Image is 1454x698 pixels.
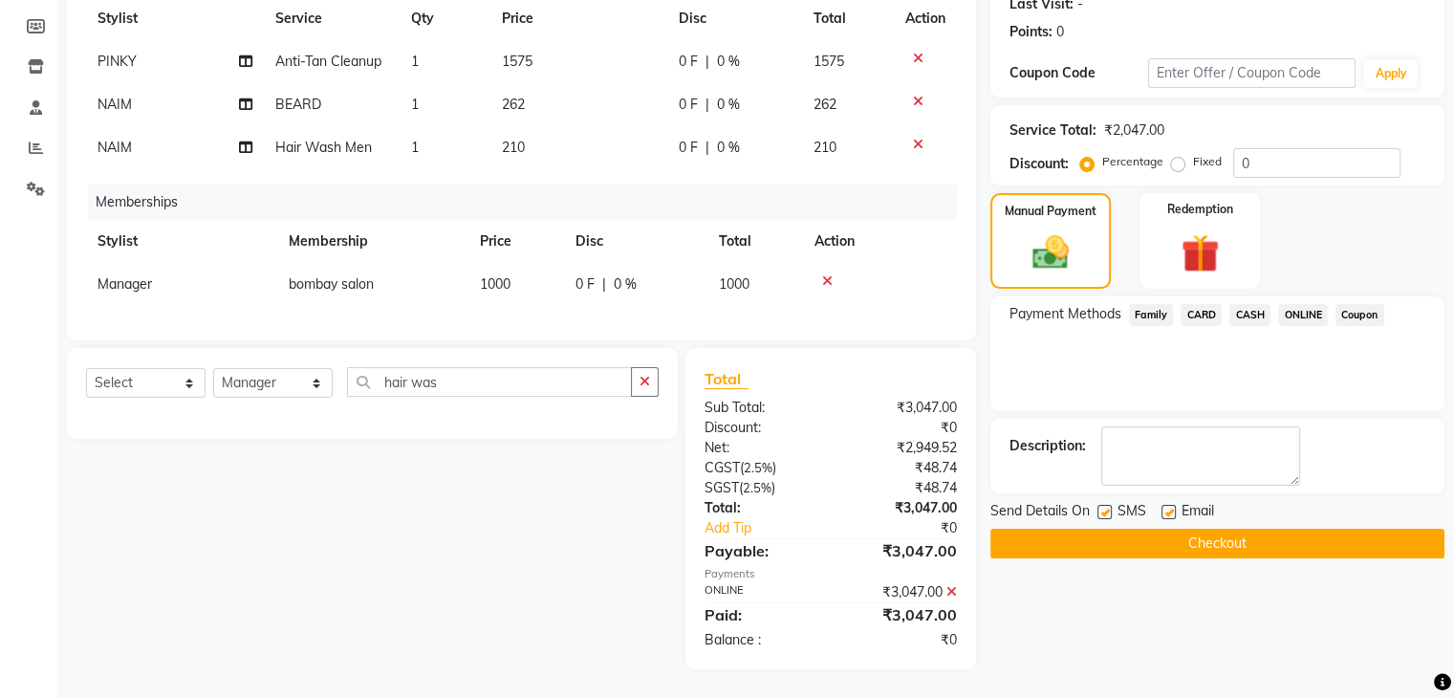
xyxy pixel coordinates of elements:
[1278,304,1328,326] span: ONLINE
[1009,304,1121,324] span: Payment Methods
[564,220,707,263] th: Disc
[690,630,831,650] div: Balance :
[1335,304,1384,326] span: Coupon
[1167,201,1233,218] label: Redemption
[831,418,971,438] div: ₹0
[575,274,595,294] span: 0 F
[502,53,532,70] span: 1575
[1169,229,1231,277] img: _gift.svg
[275,139,372,156] span: Hair Wash Men
[98,96,132,113] span: NAIM
[705,479,739,496] span: SGST
[679,52,698,72] span: 0 F
[831,398,971,418] div: ₹3,047.00
[1363,59,1418,88] button: Apply
[411,53,419,70] span: 1
[690,438,831,458] div: Net:
[814,139,836,156] span: 210
[831,498,971,518] div: ₹3,047.00
[1229,304,1270,326] span: CASH
[86,220,277,263] th: Stylist
[1021,231,1080,273] img: _cash.svg
[1118,501,1146,525] span: SMS
[275,96,321,113] span: BEARD
[1102,153,1163,170] label: Percentage
[1009,436,1086,456] div: Description:
[690,478,831,498] div: ( )
[480,275,510,293] span: 1000
[690,398,831,418] div: Sub Total:
[690,458,831,478] div: ( )
[679,95,698,115] span: 0 F
[98,139,132,156] span: NAIM
[275,53,381,70] span: Anti-Tan Cleanup
[679,138,698,158] span: 0 F
[705,369,749,389] span: Total
[690,498,831,518] div: Total:
[743,480,771,495] span: 2.5%
[1009,154,1069,174] div: Discount:
[854,518,970,538] div: ₹0
[717,95,740,115] span: 0 %
[705,566,957,582] div: Payments
[690,603,831,626] div: Paid:
[88,185,971,220] div: Memberships
[602,274,606,294] span: |
[614,274,637,294] span: 0 %
[814,53,844,70] span: 1575
[690,518,854,538] a: Add Tip
[831,539,971,562] div: ₹3,047.00
[1009,22,1053,42] div: Points:
[831,478,971,498] div: ₹48.74
[690,539,831,562] div: Payable:
[803,220,957,263] th: Action
[411,139,419,156] span: 1
[1009,63,1148,83] div: Coupon Code
[1193,153,1222,170] label: Fixed
[502,139,525,156] span: 210
[831,582,971,602] div: ₹3,047.00
[411,96,419,113] span: 1
[705,459,740,476] span: CGST
[717,52,740,72] span: 0 %
[1182,501,1214,525] span: Email
[831,438,971,458] div: ₹2,949.52
[1181,304,1222,326] span: CARD
[831,458,971,478] div: ₹48.74
[705,52,709,72] span: |
[717,138,740,158] span: 0 %
[1009,120,1096,141] div: Service Total:
[277,220,468,263] th: Membership
[690,582,831,602] div: ONLINE
[1005,203,1096,220] label: Manual Payment
[98,53,137,70] span: PINKY
[814,96,836,113] span: 262
[1148,58,1356,88] input: Enter Offer / Coupon Code
[990,501,1090,525] span: Send Details On
[1056,22,1064,42] div: 0
[990,529,1444,558] button: Checkout
[719,275,749,293] span: 1000
[690,418,831,438] div: Discount:
[831,630,971,650] div: ₹0
[1104,120,1164,141] div: ₹2,047.00
[744,460,772,475] span: 2.5%
[502,96,525,113] span: 262
[705,95,709,115] span: |
[347,367,632,397] input: Search
[468,220,564,263] th: Price
[707,220,803,263] th: Total
[98,275,152,293] span: Manager
[289,275,374,293] span: bombay salon
[705,138,709,158] span: |
[1129,304,1174,326] span: Family
[831,603,971,626] div: ₹3,047.00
